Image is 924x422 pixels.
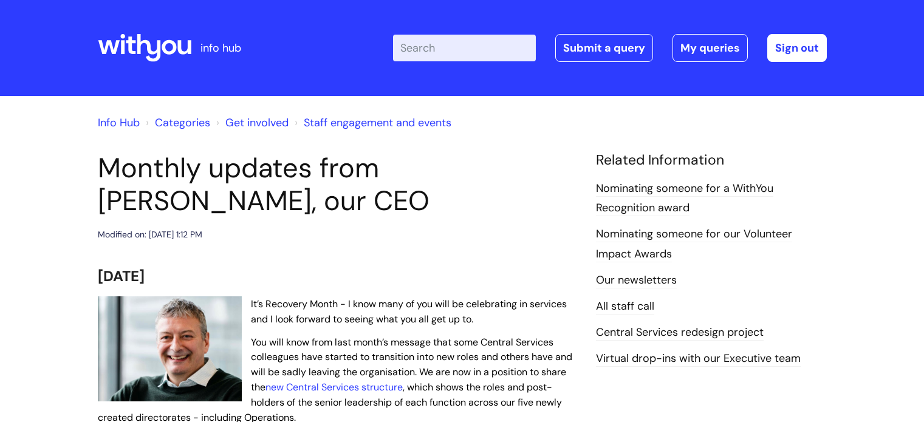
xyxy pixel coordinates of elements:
a: Get involved [225,115,289,130]
li: Get involved [213,113,289,132]
li: Solution home [143,113,210,132]
a: Submit a query [555,34,653,62]
a: Central Services redesign project [596,325,764,341]
a: new Central Services structure [265,381,403,393]
a: My queries [672,34,748,62]
a: Our newsletters [596,273,677,288]
a: Nominating someone for a WithYou Recognition award [596,181,773,216]
a: Virtual drop-ins with our Executive team [596,351,801,367]
h4: Related Information [596,152,827,169]
a: Info Hub [98,115,140,130]
p: info hub [200,38,241,58]
a: Sign out [767,34,827,62]
a: All staff call [596,299,654,315]
li: Staff engagement and events [292,113,451,132]
a: Nominating someone for our Volunteer Impact Awards [596,226,792,262]
div: Modified on: [DATE] 1:12 PM [98,227,202,242]
div: | - [393,34,827,62]
img: WithYou Chief Executive Simon Phillips pictured looking at the camera and smiling [98,296,242,402]
span: It’s Recovery Month - I know many of you will be celebrating in services and I look forward to se... [251,298,567,325]
input: Search [393,35,536,61]
a: Categories [155,115,210,130]
a: Staff engagement and events [304,115,451,130]
h1: Monthly updates from [PERSON_NAME], our CEO [98,152,578,217]
span: [DATE] [98,267,145,285]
